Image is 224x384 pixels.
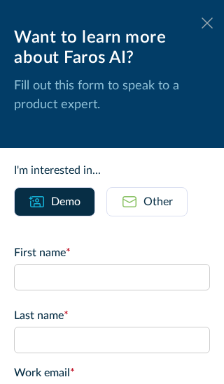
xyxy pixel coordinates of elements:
div: Want to learn more about Faros AI? [14,28,210,68]
div: Other [143,193,173,210]
p: Fill out this form to speak to a product expert. [14,77,210,115]
div: I'm interested in... [14,162,210,179]
label: Work email [14,364,210,381]
label: First name [14,244,210,261]
div: Demo [51,193,80,210]
label: Last name [14,307,210,324]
